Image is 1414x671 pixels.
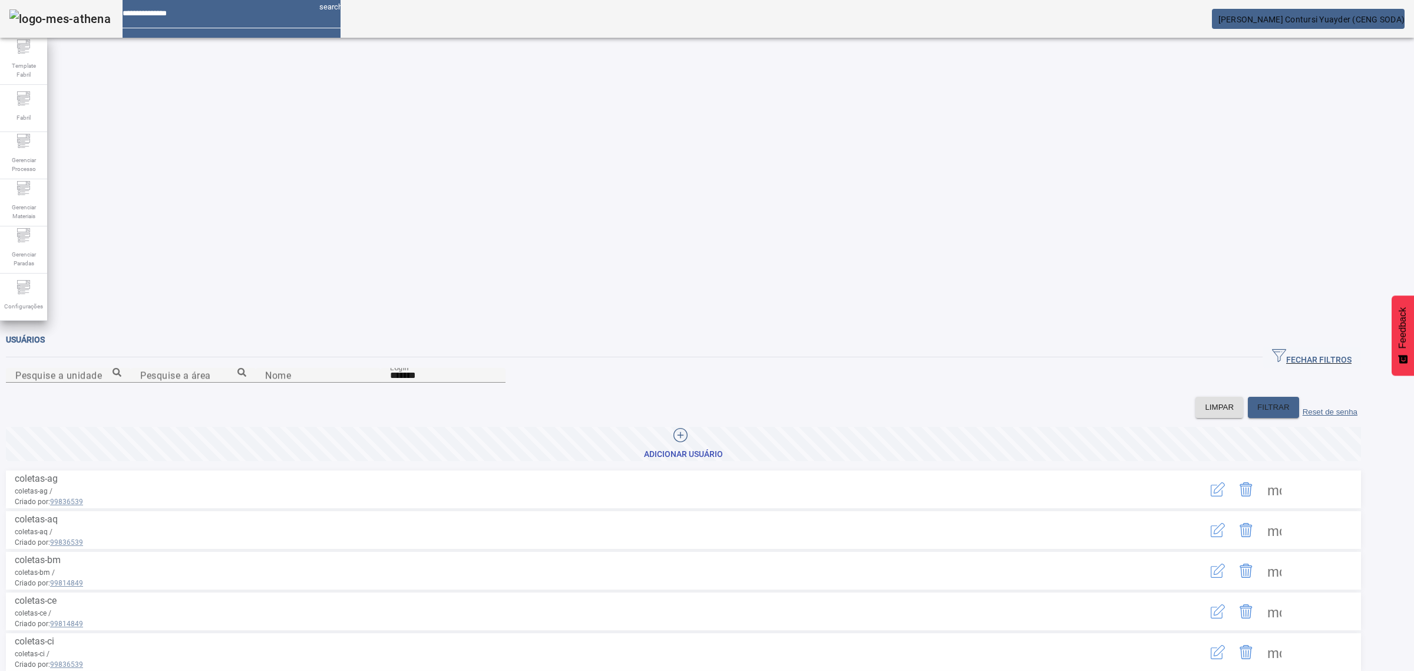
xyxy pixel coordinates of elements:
[1303,407,1357,416] label: Reset de senha
[15,369,121,383] input: Number
[1195,397,1243,418] button: LIMPAR
[15,609,51,617] span: coletas-ce /
[644,449,723,461] div: Adicionar Usuário
[15,473,58,484] span: coletas-ag
[50,620,83,628] span: 99814849
[140,369,246,383] input: Number
[15,496,1134,507] span: Criado por:
[15,487,52,495] span: coletas-ag /
[13,110,34,126] span: Fabril
[1398,307,1408,348] span: Feedback
[1205,402,1234,413] span: LIMPAR
[390,363,409,371] mat-label: Login
[15,578,1134,588] span: Criado por:
[15,650,49,658] span: coletas-ci /
[1260,516,1289,544] button: Mais
[1392,295,1414,376] button: Feedback - Mostrar pesquisa
[1260,638,1289,666] button: Mais
[50,538,83,547] span: 99836539
[1,298,47,314] span: Configurações
[1232,516,1260,544] button: Delete
[6,152,41,177] span: Gerenciar Processo
[6,58,41,83] span: Template Fabril
[1272,348,1352,366] span: FECHAR FILTROS
[6,427,1361,461] button: Adicionar Usuário
[6,199,41,224] span: Gerenciar Materiais
[1260,475,1289,504] button: Mais
[15,554,61,565] span: coletas-bm
[1263,347,1361,368] button: FECHAR FILTROS
[1257,402,1290,413] span: FILTRAR
[15,370,102,381] mat-label: Pesquise a unidade
[15,595,57,606] span: coletas-ce
[1232,475,1260,504] button: Delete
[140,370,211,381] mat-label: Pesquise a área
[50,579,83,587] span: 99814849
[50,498,83,506] span: 99836539
[1218,15,1405,24] span: [PERSON_NAME] Contursi Yuayder (CENG SODA)
[1248,397,1299,418] button: FILTRAR
[1232,597,1260,626] button: Delete
[1260,597,1289,626] button: Mais
[15,537,1134,548] span: Criado por:
[9,9,111,28] img: logo-mes-athena
[15,659,1134,670] span: Criado por:
[6,335,45,344] span: Usuários
[50,660,83,669] span: 99836539
[6,246,41,271] span: Gerenciar Paradas
[15,636,54,647] span: coletas-ci
[1299,397,1361,418] button: Reset de senha
[15,514,58,525] span: coletas-aq
[15,619,1134,629] span: Criado por:
[1232,557,1260,585] button: Delete
[1260,557,1289,585] button: Mais
[15,528,52,536] span: coletas-aq /
[265,370,291,381] mat-label: Nome
[1232,638,1260,666] button: Delete
[15,568,55,577] span: coletas-bm /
